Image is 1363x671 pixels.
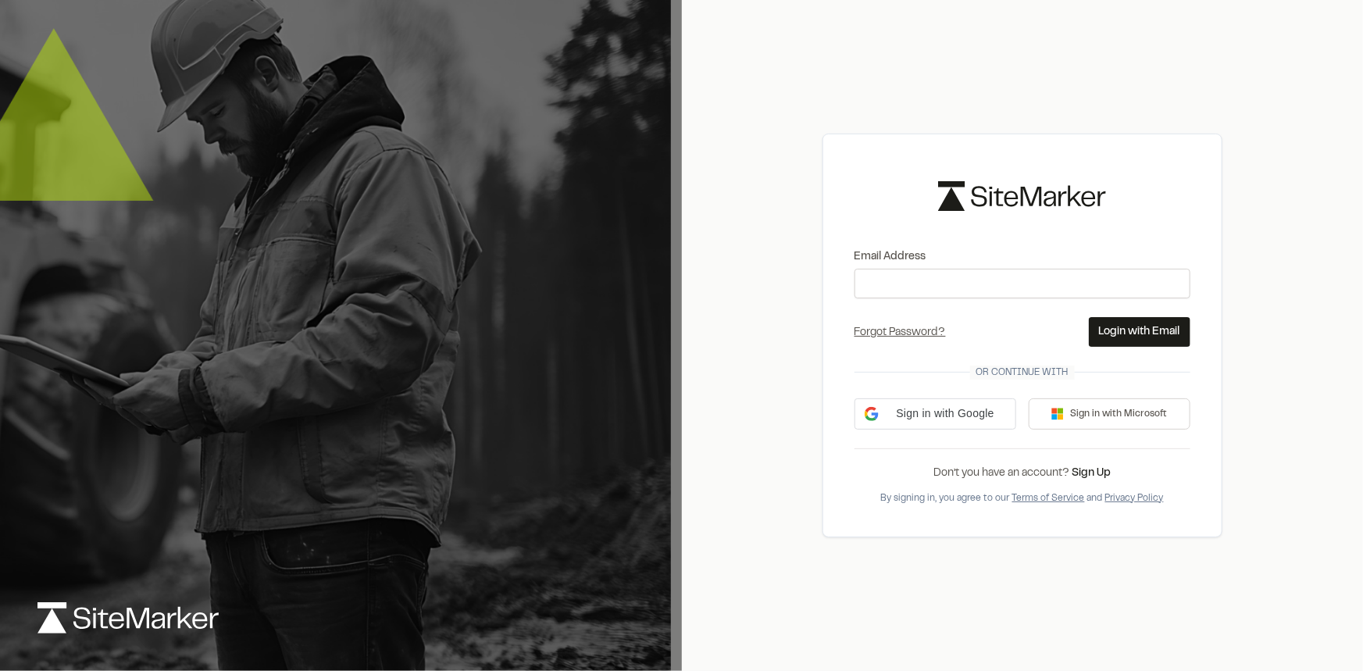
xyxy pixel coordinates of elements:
[855,248,1190,266] label: Email Address
[855,328,946,337] a: Forgot Password?
[1072,469,1111,478] a: Sign Up
[970,366,1075,380] span: Or continue with
[938,181,1106,210] img: logo-black-rebrand.svg
[885,405,1006,422] span: Sign in with Google
[855,398,1016,430] div: Sign in with Google
[855,465,1190,482] div: Don’t you have an account?
[1105,491,1164,505] button: Privacy Policy
[855,491,1190,505] div: By signing in, you agree to our and
[1012,491,1085,505] button: Terms of Service
[1029,398,1190,430] button: Sign in with Microsoft
[37,602,219,634] img: logo-white-rebrand.svg
[1089,317,1190,347] button: Login with Email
